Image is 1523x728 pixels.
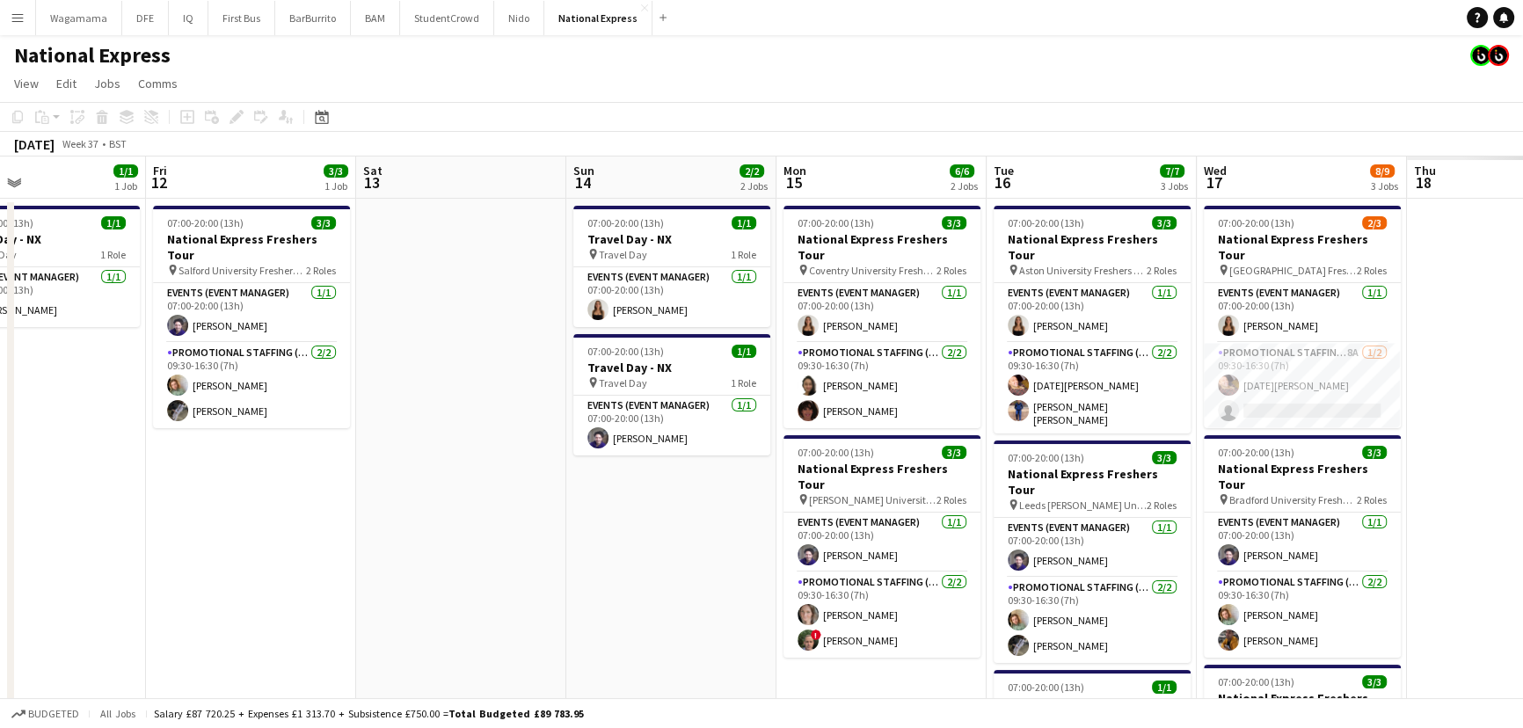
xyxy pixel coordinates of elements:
[7,72,46,95] a: View
[351,1,400,35] button: BAM
[544,1,652,35] button: National Express
[14,135,55,153] div: [DATE]
[97,707,139,720] span: All jobs
[56,76,77,91] span: Edit
[1470,45,1491,66] app-user-avatar: Tim Bodenham
[275,1,351,35] button: BarBurrito
[131,72,185,95] a: Comms
[208,1,275,35] button: First Bus
[87,72,128,95] a: Jobs
[36,1,122,35] button: Wagamama
[14,42,171,69] h1: National Express
[400,1,494,35] button: StudentCrowd
[494,1,544,35] button: Nido
[448,707,584,720] span: Total Budgeted £89 783.95
[1488,45,1509,66] app-user-avatar: Tim Bodenham
[154,707,584,720] div: Salary £87 720.25 + Expenses £1 313.70 + Subsistence £750.00 =
[9,704,82,724] button: Budgeted
[94,76,120,91] span: Jobs
[28,708,79,720] span: Budgeted
[138,76,178,91] span: Comms
[49,72,84,95] a: Edit
[14,76,39,91] span: View
[122,1,169,35] button: DFE
[109,137,127,150] div: BST
[169,1,208,35] button: IQ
